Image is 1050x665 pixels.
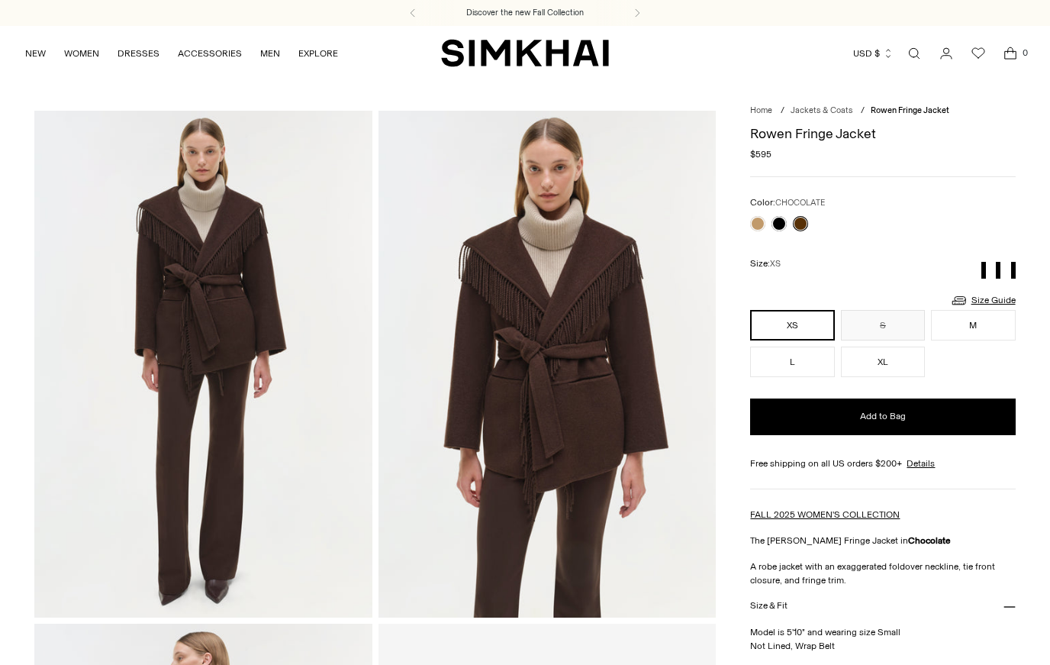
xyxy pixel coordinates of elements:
a: Wishlist [963,38,994,69]
div: / [781,105,784,118]
a: NEW [25,37,46,70]
a: Home [750,105,772,115]
div: Free shipping on all US orders $200+ [750,457,1015,470]
span: XS [770,259,781,269]
img: Rowen Fringe Jacket [378,111,716,617]
span: Rowen Fringe Jacket [871,105,949,115]
button: M [931,310,1015,341]
p: A robe jacket with an exaggerated foldover neckline, tie front closure, and fringe trim. [750,560,1015,587]
div: / [861,105,865,118]
a: Open cart modal [995,38,1026,69]
nav: breadcrumbs [750,105,1015,118]
a: Open search modal [899,38,929,69]
a: MEN [260,37,280,70]
a: FALL 2025 WOMEN'S COLLECTION [750,509,900,520]
p: The [PERSON_NAME] Fringe Jacket in [750,534,1015,547]
span: 0 [1018,46,1032,60]
a: Discover the new Fall Collection [466,7,584,19]
a: DRESSES [118,37,159,70]
label: Color: [750,195,825,210]
a: EXPLORE [298,37,338,70]
span: Add to Bag [860,410,906,423]
a: SIMKHAI [441,38,609,68]
a: WOMEN [64,37,99,70]
a: Jackets & Coats [791,105,852,115]
button: S [841,310,925,341]
span: CHOCOLATE [775,198,825,208]
strong: Chocolate [908,535,951,546]
a: Size Guide [950,291,1016,310]
button: L [750,347,834,377]
a: ACCESSORIES [178,37,242,70]
button: XS [750,310,834,341]
img: Rowen Fringe Jacket [34,111,372,617]
p: Model is 5'10" and wearing size Small Not Lined, Wrap Belt [750,625,1015,653]
button: XL [841,347,925,377]
button: Size & Fit [750,587,1015,626]
a: Go to the account page [931,38,961,69]
span: $595 [750,147,771,161]
h1: Rowen Fringe Jacket [750,127,1015,140]
button: Add to Bag [750,399,1015,435]
label: Size: [750,257,781,271]
a: Details [907,457,935,470]
h3: Size & Fit [750,601,787,611]
button: USD $ [853,37,894,70]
